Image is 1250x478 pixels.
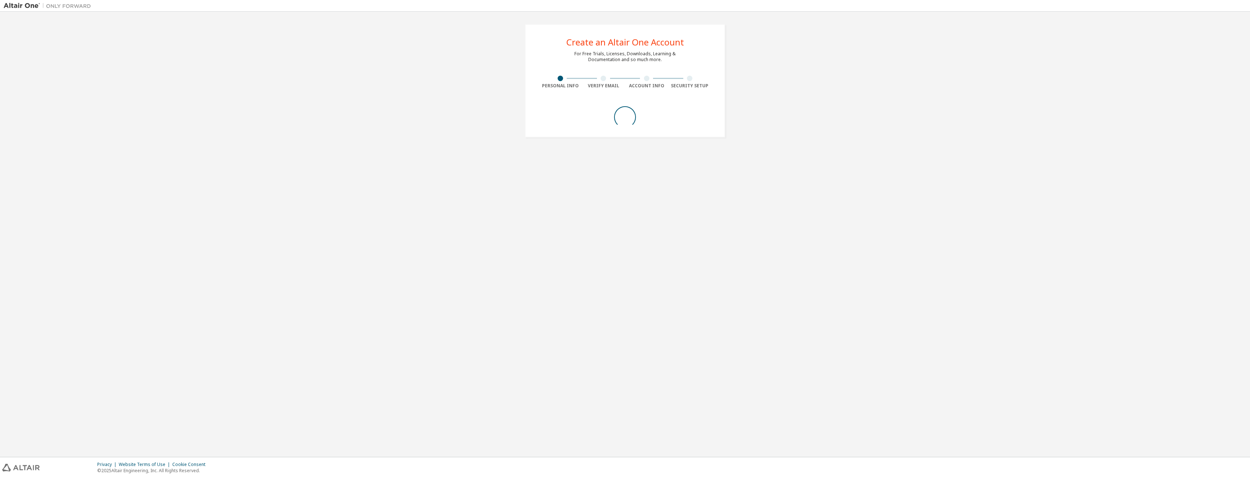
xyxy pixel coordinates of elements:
img: altair_logo.svg [2,464,40,471]
img: Altair One [4,2,95,9]
div: Privacy [97,462,119,467]
div: Personal Info [539,83,582,89]
div: Security Setup [668,83,712,89]
p: © 2025 Altair Engineering, Inc. All Rights Reserved. [97,467,210,474]
div: Website Terms of Use [119,462,172,467]
div: Verify Email [582,83,625,89]
div: For Free Trials, Licenses, Downloads, Learning & Documentation and so much more. [574,51,676,63]
div: Create an Altair One Account [566,38,684,47]
div: Account Info [625,83,668,89]
div: Cookie Consent [172,462,210,467]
